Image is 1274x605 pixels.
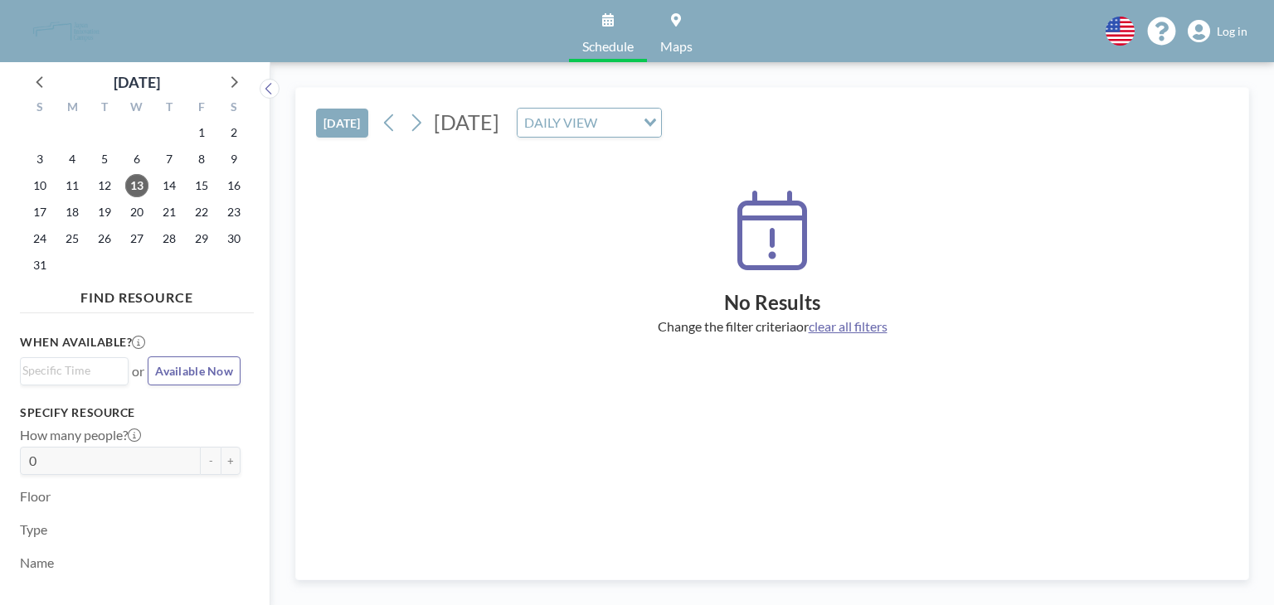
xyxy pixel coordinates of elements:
span: Sunday, August 24, 2025 [28,227,51,250]
span: Saturday, August 2, 2025 [222,121,246,144]
span: Tuesday, August 5, 2025 [93,148,116,171]
input: Search for option [22,361,119,380]
div: Search for option [21,358,128,383]
div: W [121,98,153,119]
span: Sunday, August 17, 2025 [28,201,51,224]
span: Sunday, August 10, 2025 [28,174,51,197]
button: + [221,447,241,475]
button: Available Now [148,356,241,385]
span: Monday, August 4, 2025 [61,148,84,171]
span: DAILY VIEW [521,112,601,133]
button: [DATE] [316,109,368,138]
div: S [24,98,56,119]
span: clear all filters [809,318,887,334]
span: Friday, August 15, 2025 [190,174,213,197]
div: [DATE] [114,70,160,94]
span: Friday, August 22, 2025 [190,201,213,224]
a: Log in [1188,20,1247,43]
span: Friday, August 8, 2025 [190,148,213,171]
span: Log in [1217,24,1247,39]
span: Monday, August 25, 2025 [61,227,84,250]
label: Name [20,554,54,571]
input: Search for option [602,112,634,133]
span: Change the filter criteria [658,318,796,334]
span: Wednesday, August 6, 2025 [125,148,148,171]
span: Wednesday, August 13, 2025 [125,174,148,197]
span: Schedule [582,40,634,53]
span: Tuesday, August 12, 2025 [93,174,116,197]
span: Sunday, August 3, 2025 [28,148,51,171]
span: Sunday, August 31, 2025 [28,254,51,277]
span: Wednesday, August 20, 2025 [125,201,148,224]
div: S [217,98,250,119]
div: T [89,98,121,119]
span: Maps [660,40,693,53]
span: Available Now [155,364,233,378]
div: Search for option [518,109,661,137]
div: T [153,98,185,119]
button: - [201,447,221,475]
h3: Specify resource [20,405,241,420]
span: Saturday, August 9, 2025 [222,148,246,171]
span: Thursday, August 14, 2025 [158,174,181,197]
div: F [185,98,217,119]
span: Monday, August 18, 2025 [61,201,84,224]
label: How many people? [20,427,141,443]
div: M [56,98,89,119]
span: [DATE] [434,109,499,134]
span: Friday, August 29, 2025 [190,227,213,250]
span: Tuesday, August 19, 2025 [93,201,116,224]
h4: FIND RESOURCE [20,283,254,306]
span: Thursday, August 7, 2025 [158,148,181,171]
span: Saturday, August 16, 2025 [222,174,246,197]
span: Wednesday, August 27, 2025 [125,227,148,250]
span: or [796,318,809,334]
span: Tuesday, August 26, 2025 [93,227,116,250]
label: Type [20,521,47,538]
span: or [132,363,144,380]
span: Saturday, August 30, 2025 [222,227,246,250]
label: Floor [20,488,51,505]
span: Thursday, August 21, 2025 [158,201,181,224]
span: Friday, August 1, 2025 [190,121,213,144]
span: Saturday, August 23, 2025 [222,201,246,224]
h2: No Results [316,290,1228,315]
span: Monday, August 11, 2025 [61,174,84,197]
img: organization-logo [27,15,106,48]
span: Thursday, August 28, 2025 [158,227,181,250]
